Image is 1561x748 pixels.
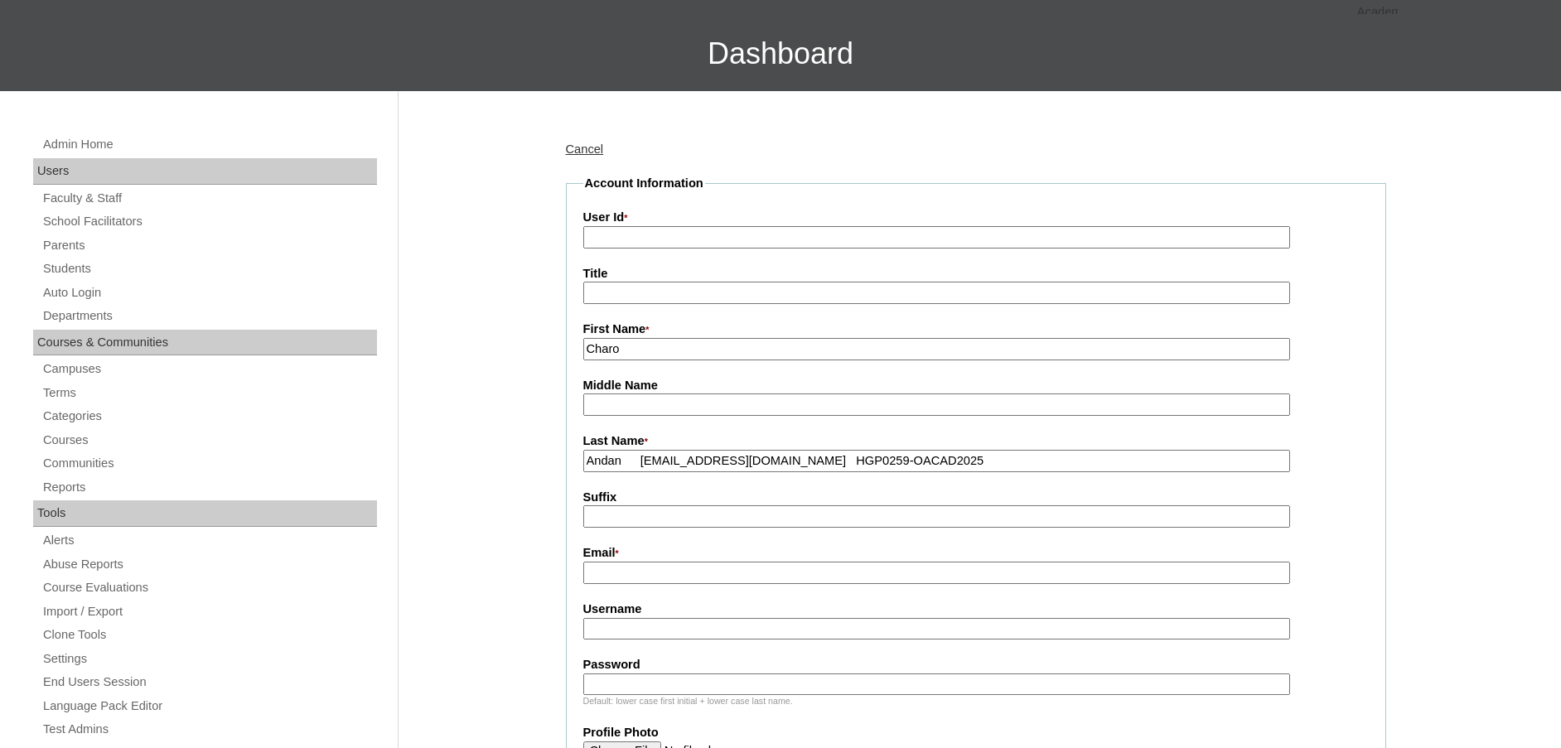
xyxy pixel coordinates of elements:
[41,258,377,279] a: Students
[33,330,377,356] div: Courses & Communities
[41,383,377,403] a: Terms
[566,142,604,156] a: Cancel
[41,649,377,669] a: Settings
[41,306,377,326] a: Departments
[41,282,377,303] a: Auto Login
[583,321,1369,339] label: First Name
[41,359,377,379] a: Campuses
[33,500,377,527] div: Tools
[41,453,377,474] a: Communities
[41,696,377,717] a: Language Pack Editor
[33,158,377,185] div: Users
[41,577,377,598] a: Course Evaluations
[8,17,1553,91] h3: Dashboard
[41,235,377,256] a: Parents
[583,695,1369,707] div: Default: lower case first initial + lower case last name.
[583,489,1369,506] label: Suffix
[41,430,377,451] a: Courses
[583,209,1369,227] label: User Id
[583,265,1369,282] label: Title
[583,724,1369,741] label: Profile Photo
[41,719,377,740] a: Test Admins
[41,134,377,155] a: Admin Home
[583,377,1369,394] label: Middle Name
[583,601,1369,618] label: Username
[41,601,377,622] a: Import / Export
[583,544,1369,562] label: Email
[41,406,377,427] a: Categories
[41,672,377,693] a: End Users Session
[583,656,1369,673] label: Password
[41,625,377,645] a: Clone Tools
[41,211,377,232] a: School Facilitators
[41,188,377,209] a: Faculty & Staff
[583,432,1369,451] label: Last Name
[41,477,377,498] a: Reports
[583,175,705,192] legend: Account Information
[41,554,377,575] a: Abuse Reports
[41,530,377,551] a: Alerts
